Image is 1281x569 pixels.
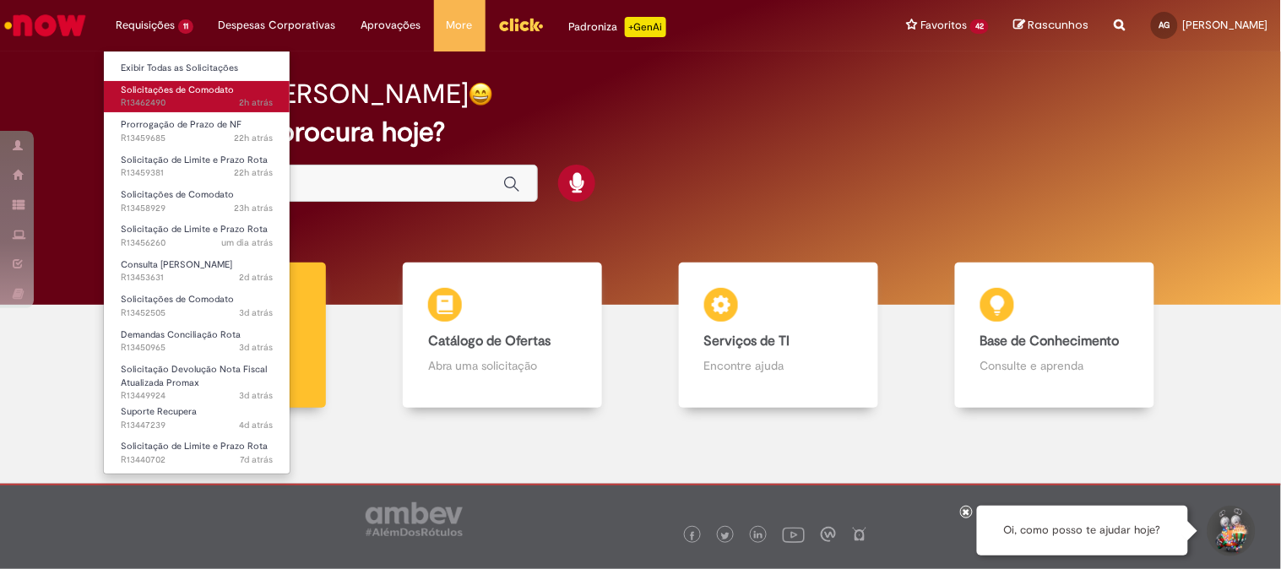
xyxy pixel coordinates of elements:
[121,118,242,131] span: Prorrogação de Prazo de NF
[239,306,273,319] time: 27/08/2025 13:43:16
[977,506,1188,555] div: Oi, como posso te ajudar hoje?
[221,236,273,249] span: um dia atrás
[239,96,273,109] span: 2h atrás
[498,12,544,37] img: click_logo_yellow_360x200.png
[234,132,273,144] time: 28/08/2025 17:46:43
[625,17,666,37] p: +GenAi
[569,17,666,37] div: Padroniza
[104,437,290,469] a: Aberto R13440702 : Solicitação de Limite e Prazo Rota
[366,502,463,536] img: logo_footer_ambev_rotulo_gray.png
[239,306,273,319] span: 3d atrás
[239,341,273,354] time: 27/08/2025 09:18:26
[89,263,365,409] a: Tirar dúvidas Tirar dúvidas com Lupi Assist e Gen Ai
[127,117,1153,147] h2: O que você procura hoje?
[239,96,273,109] time: 29/08/2025 13:49:08
[121,132,273,145] span: R13459685
[239,419,273,431] time: 26/08/2025 10:05:59
[104,186,290,217] a: Aberto R13458929 : Solicitações de Comodato
[365,263,641,409] a: Catálogo de Ofertas Abra uma solicitação
[178,19,193,34] span: 11
[221,236,273,249] time: 28/08/2025 09:38:42
[704,357,853,374] p: Encontre ajuda
[239,389,273,402] span: 3d atrás
[240,453,273,466] time: 22/08/2025 16:09:54
[1159,19,1170,30] span: AG
[783,523,805,545] img: logo_footer_youtube.png
[104,81,290,112] a: Aberto R13462490 : Solicitações de Comodato
[121,271,273,284] span: R13453631
[121,202,273,215] span: R13458929
[234,166,273,179] span: 22h atrás
[121,258,232,271] span: Consulta [PERSON_NAME]
[104,116,290,147] a: Aberto R13459685 : Prorrogação de Prazo de NF
[121,236,273,250] span: R13456260
[1205,506,1256,556] button: Iniciar Conversa de Suporte
[104,256,290,287] a: Aberto R13453631 : Consulta Serasa
[239,389,273,402] time: 26/08/2025 17:21:52
[1183,18,1268,32] span: [PERSON_NAME]
[239,271,273,284] time: 27/08/2025 16:38:00
[121,293,234,306] span: Solicitações de Comodato
[121,453,273,467] span: R13440702
[980,333,1120,350] b: Base de Conhecimento
[121,328,241,341] span: Demandas Conciliação Rota
[1014,18,1089,34] a: Rascunhos
[121,154,268,166] span: Solicitação de Limite e Prazo Rota
[234,132,273,144] span: 22h atrás
[428,357,577,374] p: Abra uma solicitação
[1029,17,1089,33] span: Rascunhos
[234,202,273,214] span: 23h atrás
[688,532,697,540] img: logo_footer_facebook.png
[103,51,290,474] ul: Requisições
[916,263,1192,409] a: Base de Conhecimento Consulte e aprenda
[754,531,763,541] img: logo_footer_linkedin.png
[234,166,273,179] time: 28/08/2025 17:01:25
[121,188,234,201] span: Solicitações de Comodato
[116,17,175,34] span: Requisições
[239,419,273,431] span: 4d atrás
[721,532,730,540] img: logo_footer_twitter.png
[821,527,836,542] img: logo_footer_workplace.png
[121,96,273,110] span: R13462490
[920,17,967,34] span: Favoritos
[852,527,867,542] img: logo_footer_naosei.png
[219,17,336,34] span: Despesas Corporativas
[121,223,268,236] span: Solicitação de Limite e Prazo Rota
[104,151,290,182] a: Aberto R13459381 : Solicitação de Limite e Prazo Rota
[428,333,551,350] b: Catálogo de Ofertas
[2,8,89,42] img: ServiceNow
[240,453,273,466] span: 7d atrás
[104,326,290,357] a: Aberto R13450965 : Demandas Conciliação Rota
[121,405,197,418] span: Suporte Recupera
[239,341,273,354] span: 3d atrás
[970,19,989,34] span: 42
[234,202,273,214] time: 28/08/2025 16:00:14
[469,82,493,106] img: happy-face.png
[121,363,267,389] span: Solicitação Devolução Nota Fiscal Atualizada Promax
[704,333,790,350] b: Serviços de TI
[121,306,273,320] span: R13452505
[104,360,290,397] a: Aberto R13449924 : Solicitação Devolução Nota Fiscal Atualizada Promax
[121,419,273,432] span: R13447239
[104,403,290,434] a: Aberto R13447239 : Suporte Recupera
[121,389,273,403] span: R13449924
[121,341,273,355] span: R13450965
[127,79,469,109] h2: Boa tarde, [PERSON_NAME]
[104,59,290,78] a: Exibir Todas as Solicitações
[104,290,290,322] a: Aberto R13452505 : Solicitações de Comodato
[239,271,273,284] span: 2d atrás
[447,17,473,34] span: More
[361,17,421,34] span: Aprovações
[121,440,268,452] span: Solicitação de Limite e Prazo Rota
[121,166,273,180] span: R13459381
[641,263,917,409] a: Serviços de TI Encontre ajuda
[121,84,234,96] span: Solicitações de Comodato
[980,357,1129,374] p: Consulte e aprenda
[104,220,290,252] a: Aberto R13456260 : Solicitação de Limite e Prazo Rota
